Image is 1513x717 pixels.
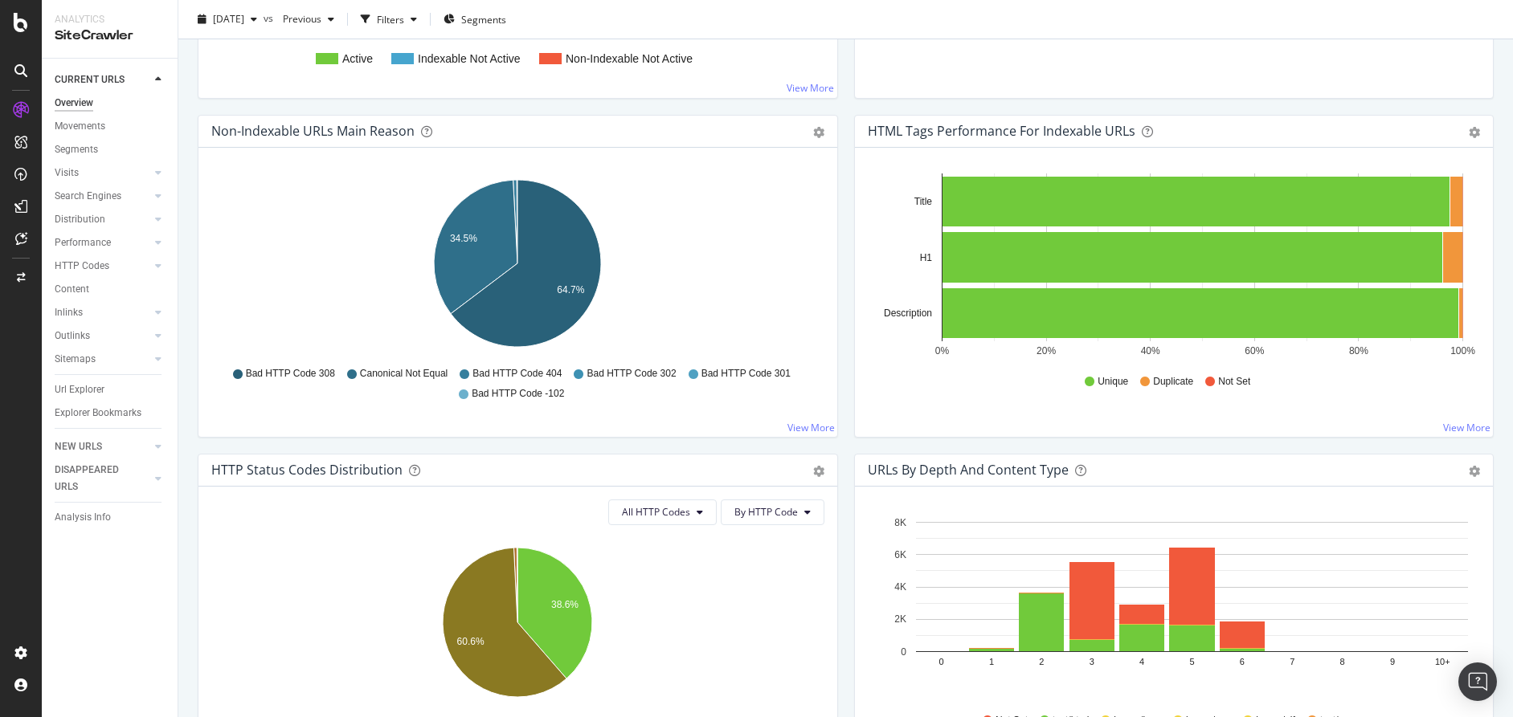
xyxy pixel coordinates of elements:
text: 10+ [1434,657,1450,666]
text: 40% [1140,345,1159,356]
a: Movements [55,118,166,135]
text: Non-Indexable Not Active [566,52,693,65]
div: DISAPPEARED URLS [55,462,136,495]
text: Description [883,308,931,319]
text: 6K [894,549,906,560]
div: Inlinks [55,304,83,321]
div: SiteCrawler [55,26,165,45]
span: vs [264,10,276,24]
a: Sitemaps [55,351,150,368]
a: View More [787,421,835,434]
text: Indexable Not Active [418,52,521,65]
text: 8K [894,517,906,528]
text: 4 [1139,657,1144,666]
text: 2 [1039,657,1044,666]
div: gear [813,127,824,138]
div: Open Intercom Messenger [1458,662,1497,701]
div: NEW URLS [55,438,102,455]
span: Not Set [1218,375,1250,389]
a: DISAPPEARED URLS [55,462,150,495]
span: Bad HTTP Code 404 [472,367,562,381]
a: Performance [55,234,150,251]
a: Segments [55,141,166,158]
a: Explorer Bookmarks [55,405,166,422]
div: Visits [55,165,79,181]
div: Non-Indexable URLs Main Reason [211,123,415,139]
button: Previous [276,6,341,32]
text: 3 [1089,657,1094,666]
text: 100% [1450,345,1475,356]
button: Segments [437,6,513,32]
div: Segments [55,141,98,158]
a: Search Engines [55,188,150,205]
span: All HTTP Codes [622,505,690,519]
a: Outlinks [55,328,150,344]
span: By HTTP Code [734,505,798,519]
text: 8 [1339,657,1344,666]
text: 64.7% [557,284,584,295]
span: Bad HTTP Code 302 [587,367,676,381]
a: Content [55,281,166,298]
div: URLs by Depth and Content Type [868,462,1069,478]
text: 0% [934,345,949,356]
text: 80% [1348,345,1368,356]
div: Overview [55,95,93,112]
text: 60% [1245,345,1264,356]
text: 2K [894,613,906,625]
text: Title [914,196,932,207]
div: Outlinks [55,328,90,344]
text: 0 [938,657,943,666]
text: 60.6% [457,636,485,647]
div: Content [55,281,89,298]
div: Explorer Bookmarks [55,405,141,422]
a: HTTP Codes [55,258,150,275]
div: Movements [55,118,105,135]
svg: A chart. [868,173,1481,360]
svg: A chart. [868,512,1481,699]
text: 38.6% [551,599,579,610]
a: Distribution [55,211,150,228]
div: Analysis Info [55,509,111,526]
a: Inlinks [55,304,150,321]
text: 6 [1239,657,1244,666]
a: Analysis Info [55,509,166,526]
text: 4K [894,581,906,593]
button: By HTTP Code [721,499,824,525]
div: Search Engines [55,188,121,205]
text: 20% [1037,345,1056,356]
span: Unique [1098,375,1128,389]
div: gear [813,466,824,477]
text: 1 [988,657,993,666]
a: View More [1443,421,1491,434]
div: CURRENT URLS [55,71,125,88]
text: H1 [919,252,932,263]
div: Sitemaps [55,351,96,368]
button: [DATE] [191,6,264,32]
div: Performance [55,234,111,251]
span: Bad HTTP Code 301 [701,367,791,381]
a: View More [787,81,834,95]
text: 5 [1189,657,1194,666]
div: Distribution [55,211,105,228]
text: 9 [1389,657,1394,666]
button: All HTTP Codes [608,499,717,525]
div: Analytics [55,13,165,26]
span: Duplicate [1153,375,1193,389]
div: Url Explorer [55,381,104,398]
a: Visits [55,165,150,181]
div: gear [1469,127,1480,138]
text: 7 [1290,657,1294,666]
text: 34.5% [450,233,477,244]
div: HTML Tags Performance for Indexable URLs [868,123,1135,139]
span: Previous [276,12,321,26]
div: HTTP Status Codes Distribution [211,462,403,478]
span: 2025 Oct. 1st [213,12,244,26]
button: Filters [354,6,423,32]
span: Segments [461,12,506,26]
div: HTTP Codes [55,258,109,275]
span: Canonical Not Equal [360,367,448,381]
a: Url Explorer [55,381,166,398]
svg: A chart. [211,173,824,360]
